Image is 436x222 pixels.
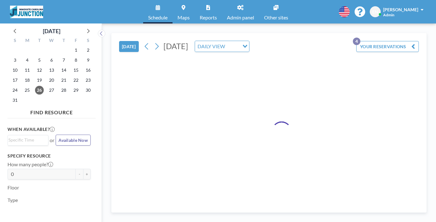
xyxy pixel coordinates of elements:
div: Search for option [195,41,249,52]
span: Available Now [58,137,88,143]
span: Monday, August 4, 2025 [23,56,32,65]
span: Tuesday, August 26, 2025 [35,86,44,95]
span: Admin panel [227,15,254,20]
span: Saturday, August 23, 2025 [84,76,93,85]
span: Tuesday, August 19, 2025 [35,76,44,85]
div: S [82,37,94,45]
div: W [46,37,58,45]
span: Saturday, August 30, 2025 [84,86,93,95]
div: T [58,37,70,45]
div: Search for option [8,135,48,145]
img: organization-logo [10,6,43,18]
span: Wednesday, August 6, 2025 [47,56,56,65]
span: Thursday, August 14, 2025 [59,66,68,75]
span: Friday, August 29, 2025 [72,86,80,95]
span: Schedule [148,15,168,20]
label: How many people? [8,161,53,168]
span: [PERSON_NAME] [383,7,418,12]
span: Maps [178,15,190,20]
button: YOUR RESERVATIONS4 [356,41,419,52]
span: EN [372,9,378,15]
span: Thursday, August 7, 2025 [59,56,68,65]
span: Monday, August 25, 2025 [23,86,32,95]
span: DAILY VIEW [196,42,226,50]
span: Friday, August 1, 2025 [72,46,80,54]
span: Sunday, August 3, 2025 [11,56,19,65]
span: Friday, August 22, 2025 [72,76,80,85]
span: Admin [383,13,394,17]
label: Floor [8,184,19,191]
input: Search for option [8,137,45,143]
p: 4 [353,38,360,45]
button: Available Now [56,135,91,146]
span: Wednesday, August 13, 2025 [47,66,56,75]
span: Sunday, August 24, 2025 [11,86,19,95]
button: [DATE] [119,41,139,52]
span: Monday, August 11, 2025 [23,66,32,75]
span: [DATE] [163,41,188,51]
span: Friday, August 15, 2025 [72,66,80,75]
span: Sunday, August 31, 2025 [11,96,19,105]
span: Wednesday, August 27, 2025 [47,86,56,95]
span: Thursday, August 21, 2025 [59,76,68,85]
div: F [70,37,82,45]
span: Saturday, August 9, 2025 [84,56,93,65]
span: Saturday, August 2, 2025 [84,46,93,54]
div: [DATE] [43,27,60,35]
span: Friday, August 8, 2025 [72,56,80,65]
span: Monday, August 18, 2025 [23,76,32,85]
label: Type [8,197,18,203]
button: + [83,169,91,179]
span: Tuesday, August 5, 2025 [35,56,44,65]
span: or [50,137,54,143]
h4: FIND RESOURCE [8,107,96,116]
span: Thursday, August 28, 2025 [59,86,68,95]
span: Wednesday, August 20, 2025 [47,76,56,85]
span: Other sites [264,15,288,20]
input: Search for option [227,42,239,50]
div: S [9,37,21,45]
div: M [21,37,33,45]
span: Tuesday, August 12, 2025 [35,66,44,75]
label: Name [8,209,20,216]
span: Saturday, August 16, 2025 [84,66,93,75]
button: - [76,169,83,179]
h3: Specify resource [8,153,91,159]
span: Sunday, August 17, 2025 [11,76,19,85]
span: Sunday, August 10, 2025 [11,66,19,75]
span: Reports [200,15,217,20]
div: T [33,37,46,45]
